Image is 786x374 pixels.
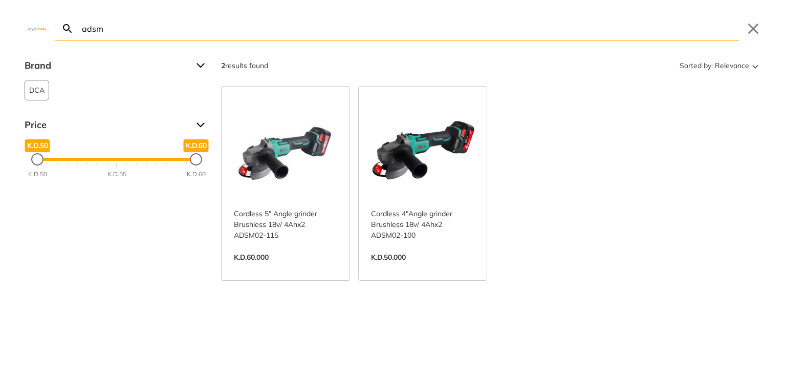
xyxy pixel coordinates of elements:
div: results found [221,57,268,74]
strong: 2 [221,61,225,70]
span: DCA [29,80,45,100]
span: Relevance [715,57,749,74]
span: Price [25,117,188,133]
svg: Search [61,23,74,35]
button: DCA [25,80,49,100]
img: Close [25,26,49,31]
div: K.D.60 [187,170,206,179]
div: Minimum Price [31,153,43,165]
div: K.D.50 [28,170,47,179]
input: Search… [80,16,739,40]
div: K.D.55 [107,170,126,179]
button: Sorted by:Relevance Sort [678,57,761,74]
span: Brand [25,57,188,74]
button: Close [745,20,761,37]
div: Maximum Price [190,153,202,165]
svg: Sort [749,59,761,72]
